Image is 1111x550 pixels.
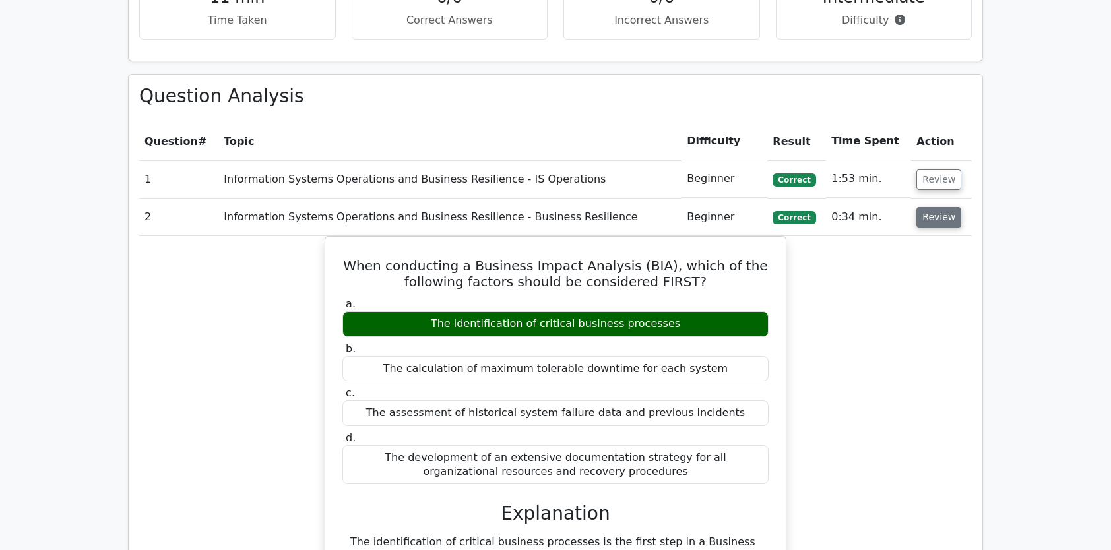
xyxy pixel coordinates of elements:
[767,123,826,160] th: Result
[350,503,761,525] h3: Explanation
[144,135,198,148] span: Question
[342,445,769,485] div: The development of an extensive documentation strategy for all organizational resources and recov...
[682,123,767,160] th: Difficulty
[575,13,749,28] p: Incorrect Answers
[826,199,911,236] td: 0:34 min.
[218,160,682,198] td: Information Systems Operations and Business Resilience - IS Operations
[342,356,769,382] div: The calculation of maximum tolerable downtime for each system
[139,123,218,160] th: #
[346,386,355,399] span: c.
[363,13,537,28] p: Correct Answers
[150,13,325,28] p: Time Taken
[773,173,815,187] span: Correct
[916,169,961,190] button: Review
[787,13,961,28] p: Difficulty
[346,297,356,310] span: a.
[346,431,356,444] span: d.
[826,160,911,198] td: 1:53 min.
[682,160,767,198] td: Beginner
[139,85,972,107] h3: Question Analysis
[346,342,356,355] span: b.
[682,199,767,236] td: Beginner
[218,199,682,236] td: Information Systems Operations and Business Resilience - Business Resilience
[911,123,972,160] th: Action
[342,311,769,337] div: The identification of critical business processes
[916,207,961,228] button: Review
[826,123,911,160] th: Time Spent
[139,199,218,236] td: 2
[342,400,769,426] div: The assessment of historical system failure data and previous incidents
[139,160,218,198] td: 1
[218,123,682,160] th: Topic
[773,211,815,224] span: Correct
[341,258,770,290] h5: When conducting a Business Impact Analysis (BIA), which of the following factors should be consid...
